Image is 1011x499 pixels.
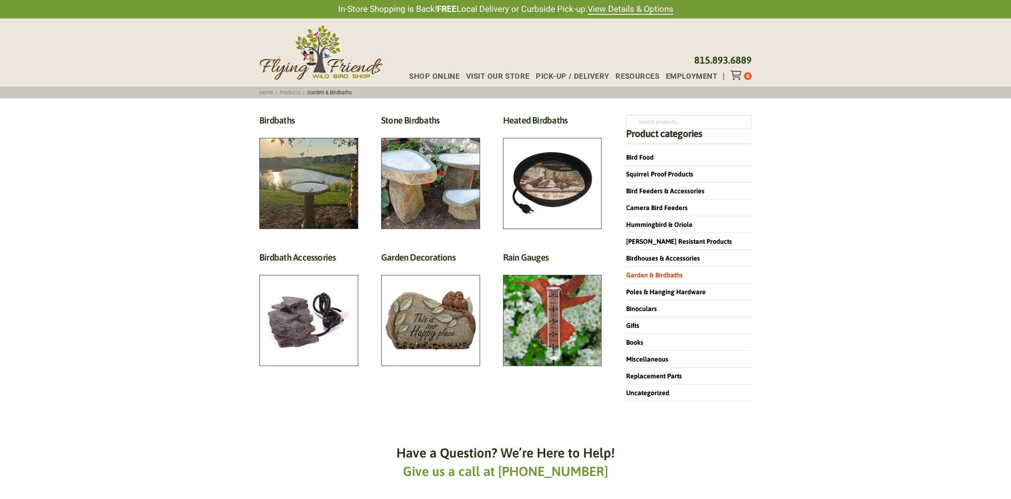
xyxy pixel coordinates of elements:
a: Uncategorized [626,389,669,396]
a: Visit Our Store [460,73,529,80]
a: Visit product category Birdbath Accessories [259,252,358,366]
a: Replacement Parts [626,372,682,380]
span: Pick-up / Delivery [536,73,609,80]
a: Birdhouses & Accessories [626,254,700,262]
a: Visit product category Stone Birdbaths [381,115,480,229]
a: Hummingbird & Oriole [626,221,693,228]
a: Products [277,89,303,96]
a: Bird Feeders & Accessories [626,187,704,195]
a: Pick-up / Delivery [529,73,609,80]
a: View Details & Options [588,4,673,15]
h2: Stone Birdbaths [381,115,480,130]
span: Shop Online [409,73,460,80]
a: Camera Bird Feeders [626,204,688,211]
h2: Heated Birdbaths [503,115,602,130]
span: Visit Our Store [466,73,530,80]
a: [PERSON_NAME] Resistant Products [626,238,732,245]
a: Home [257,89,276,96]
span: Employment [666,73,718,80]
span: Resources [615,73,659,80]
a: 815.893.6889 [694,55,752,66]
a: Books [626,339,643,346]
a: Give us a call at [PHONE_NUMBER] [403,464,608,479]
h6: Have a Question? We’re Here to Help! [396,444,615,462]
span: : : [257,89,355,96]
a: Visit product category Garden Decorations [381,252,480,366]
div: Toggle Off Canvas Content [730,70,744,80]
a: Visit product category Birdbaths [259,115,358,229]
span: Garden & Birdbaths [304,89,355,96]
a: Binoculars [626,305,657,312]
a: Resources [609,73,659,80]
a: Shop Online [403,73,460,80]
span: In-Store Shopping is Back! Local Delivery or Curbside Pick-up. [338,3,673,15]
input: Search products… [626,115,752,129]
a: Gifts [626,322,639,329]
h2: Rain Gauges [503,252,602,267]
a: Garden & Birdbaths [626,271,683,279]
img: Flying Friends Wild Bird Shop Logo [259,25,382,80]
a: Poles & Hanging Hardware [626,288,706,295]
h2: Birdbath Accessories [259,252,358,267]
a: Visit product category Heated Birdbaths [503,115,602,229]
a: Miscellaneous [626,355,668,363]
a: Visit product category Rain Gauges [503,252,602,366]
strong: FREE [437,4,457,14]
a: Squirrel Proof Products [626,170,693,178]
h4: Product categories [626,129,752,144]
a: Employment [659,73,717,80]
span: 0 [746,73,749,79]
h2: Garden Decorations [381,252,480,267]
h2: Birdbaths [259,115,358,130]
a: Bird Food [626,153,654,161]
